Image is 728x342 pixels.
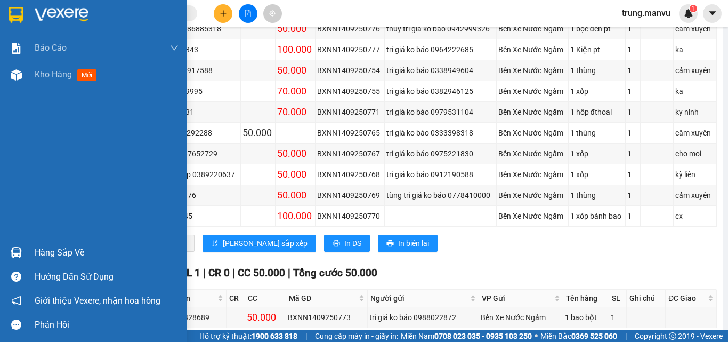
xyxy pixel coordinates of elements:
div: ngọc 0977328689 [149,312,224,323]
th: Tên hàng [563,290,609,307]
div: BXNN1409250754 [317,65,383,76]
button: sort-ascending[PERSON_NAME] sắp xếp [203,235,316,252]
div: Hàng sắp về [35,245,179,261]
td: Bến Xe Nước Ngầm [497,185,568,206]
td: BXNN1409250769 [316,185,385,206]
td: Bến Xe Nước Ngầm [497,81,568,102]
button: aim [263,4,282,23]
div: Bến Xe Nước Ngầm [481,312,561,323]
div: ánh hồng 0987652729 [142,148,239,160]
div: 50.000 [277,167,313,182]
div: ky ninh [675,106,715,118]
strong: 1900 633 818 [252,332,297,340]
div: BXNN1409250755 [317,85,383,97]
span: plus [220,10,227,17]
div: 1 thùng [570,127,624,139]
div: 1 xốp [570,169,624,180]
div: 50.000 [277,21,313,36]
div: 1 [627,44,638,55]
div: 1 [627,210,638,222]
div: Bến Xe Nước Ngầm [498,148,566,160]
img: logo-vxr [9,7,23,23]
span: CC 50.000 [238,267,285,279]
div: tri giá ko báo 0912190588 [386,169,495,180]
span: mới [77,69,96,81]
div: 70.000 [277,105,313,120]
span: Cung cấp máy in - giấy in: [315,330,398,342]
div: Hướng dẫn sử dụng [35,269,179,285]
div: cẩm xuyên [675,23,715,35]
div: phượng 0904917588 [142,65,239,76]
span: Hỗ trợ kỹ thuật: [199,330,297,342]
td: Bến Xe Nước Ngầm [497,60,568,81]
span: In DS [344,237,361,249]
div: 50.000 [247,310,284,325]
th: CR [227,290,246,307]
div: Bến Xe Nước Ngầm [498,210,566,222]
div: 1 bọc đen pt [570,23,624,35]
span: Giới thiệu Vexere, nhận hoa hồng [35,294,160,307]
span: Mã GD [289,292,357,304]
span: printer [333,240,340,248]
div: BXNN1409250771 [317,106,383,118]
span: Kho hàng [35,69,72,79]
div: kỳ liên [675,169,715,180]
div: Bến Xe Nước Ngầm [498,127,566,139]
div: tri giá ko báo 0988022872 [369,312,477,323]
td: Bến Xe Nước Ngầm [497,144,568,164]
td: BXNN1409250776 [316,19,385,39]
td: Bến Xe Nước Ngầm [497,39,568,60]
strong: 0708 023 035 - 0935 103 250 [434,332,532,340]
th: CC [245,290,286,307]
span: Báo cáo [35,41,67,54]
button: printerIn DS [324,235,370,252]
td: BXNN1409250777 [316,39,385,60]
div: 70.000 [277,84,313,99]
div: 1 bao bột [565,312,607,323]
div: BXNN1409250777 [317,44,383,55]
td: BXNN1409250773 [286,307,368,328]
img: warehouse-icon [11,247,22,258]
span: printer [386,240,394,248]
button: caret-down [703,4,722,23]
span: | [203,267,206,279]
span: CR 0 [208,267,230,279]
td: BXNN1409250768 [316,164,385,185]
span: message [11,320,21,330]
strong: 0369 525 060 [571,332,617,340]
div: cẩm xuyên [675,189,715,201]
div: 1 thùng [570,189,624,201]
span: ⚪️ [535,334,538,338]
div: 50.000 [242,125,273,140]
div: 1 [627,106,638,118]
div: ka [675,44,715,55]
span: ĐC Giao [668,292,706,304]
div: cẩm xuyên [675,127,715,139]
div: 1 xốp [570,148,624,160]
span: question-circle [11,272,21,282]
button: plus [214,4,232,23]
div: 1 [627,85,638,97]
div: ko 0339134831 [142,106,239,118]
div: Bến Xe Nước Ngầm [498,189,566,201]
img: icon-new-feature [684,9,693,18]
div: qt hưng 0986292288 [142,127,239,139]
span: VP Gửi [482,292,552,304]
div: tri giá ko báo 0382946125 [386,85,495,97]
th: SL [609,290,627,307]
td: Bến Xe Nước Ngầm [497,102,568,123]
div: 50.000 [277,146,313,161]
div: 1 [627,65,638,76]
span: file-add [244,10,252,17]
td: BXNN1409250755 [316,81,385,102]
td: BXNN1409250754 [316,60,385,81]
sup: 1 [690,5,697,12]
span: notification [11,296,21,306]
div: tri giá ko báo 0975221830 [386,148,495,160]
div: 1 Kiện pt [570,44,624,55]
div: cẩm xuyên [675,65,715,76]
td: Bến Xe Nước Ngầm [497,206,568,227]
td: Bến Xe Nước Ngầm [479,307,563,328]
span: Tổng cước 50.000 [293,267,377,279]
td: Bến Xe Nước Ngầm [497,123,568,144]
